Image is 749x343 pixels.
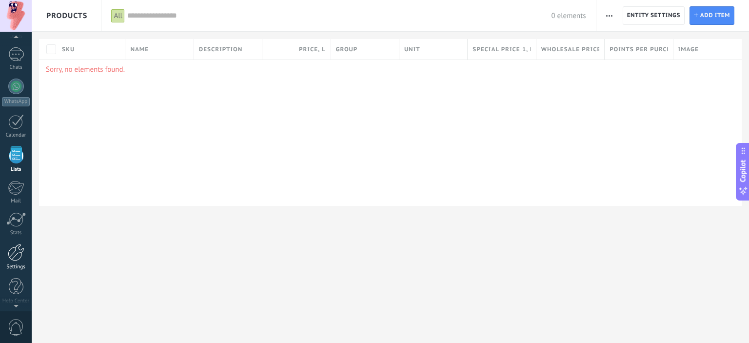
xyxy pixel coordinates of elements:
span: Name [130,45,149,54]
span: Image [678,45,699,54]
span: SKU [62,45,75,54]
span: Entity settings [627,7,680,24]
span: Unit [404,45,420,54]
div: Mail [2,198,30,204]
span: Group [336,45,358,54]
span: Add item [700,7,730,24]
div: Stats [2,230,30,236]
div: WhatsApp [2,97,30,106]
div: Calendar [2,132,30,139]
div: All [111,9,125,23]
span: Wholesale price , L [541,45,599,54]
div: Lists [2,166,30,173]
p: Sorry, no elements found. [46,65,735,74]
span: Description [199,45,243,54]
span: 0 elements [551,11,586,20]
span: Points per purchase [610,45,668,54]
span: Copilot [738,160,748,182]
span: Special price 1 , L [473,45,531,54]
div: Chats [2,64,30,71]
span: Price , L [299,45,326,54]
div: Settings [2,264,30,270]
button: More [602,6,616,25]
button: Entity settings [623,6,685,25]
